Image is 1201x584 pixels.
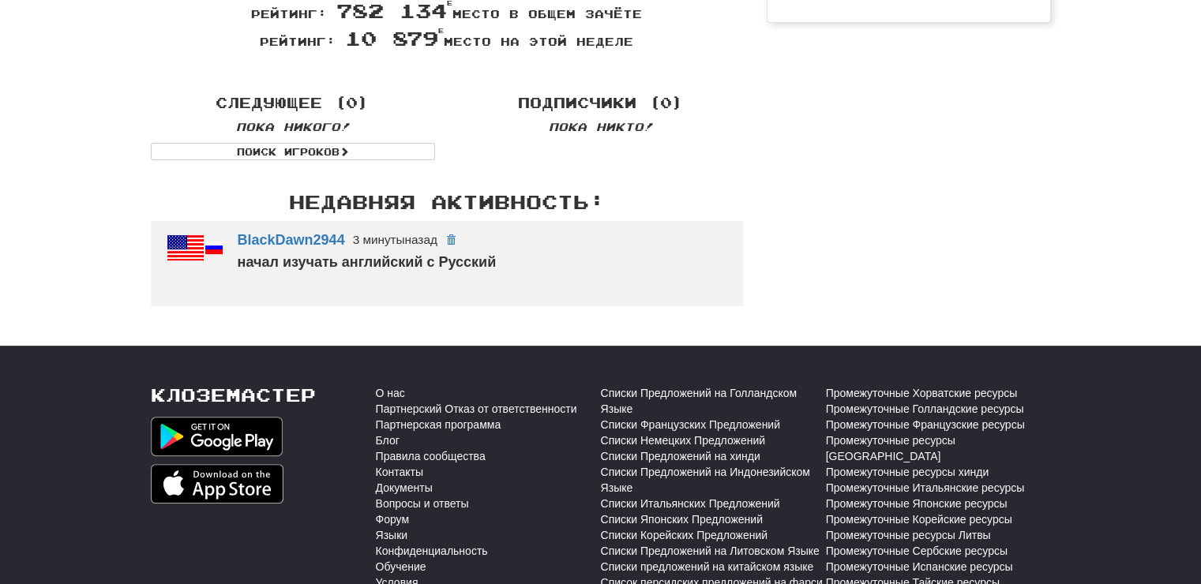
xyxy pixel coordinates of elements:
[376,527,408,543] a: Языки
[376,543,488,559] a: Конфиденциальность
[370,60,464,76] iframe: Кнопка X Post (Опубликовать)
[238,254,497,270] strong: начал изучать английский с Русский
[826,480,1025,496] a: Промежуточные Итальянские ресурсы
[549,120,653,133] em: Пока никто!
[376,432,400,448] a: Блог
[826,527,991,543] a: Промежуточные ресурсы Литвы
[438,27,444,35] sup: е
[601,464,826,496] a: Списки Предложений на Индонезийском Языке
[353,233,437,246] small: 3 минуты назад
[601,448,760,464] a: Списки Предложений на хинди
[826,511,1012,527] a: Промежуточные Корейские ресурсы
[376,496,469,511] a: Вопросы и ответы
[826,417,1025,432] a: Промежуточные Французские ресурсы
[376,385,405,401] a: О нас
[376,511,410,527] a: Форум
[601,527,768,543] a: Списки Корейских Предложений
[826,559,1013,575] a: Промежуточные Испанские ресурсы
[376,559,426,575] a: Обучение
[601,511,763,527] a: Списки Японских Предложений
[151,417,283,456] img: Получите это в Google Play
[139,24,755,52] div: Рейтинг: место на этой неделе
[601,385,826,417] a: Списки Предложений на Голландском Языке
[151,192,743,212] h3: Недавняя активность:
[826,543,1008,559] a: Промежуточные Сербские ресурсы
[601,432,765,448] a: Списки Немецких Предложений
[376,448,486,464] a: Правила сообщества
[151,385,316,405] a: Клоземастер
[345,26,444,50] span: 10 879
[151,143,435,160] a: Поиск игроков
[151,95,435,111] h4: Следующее (0)
[826,432,1051,464] a: Промежуточные ресурсы [GEOGRAPHIC_DATA]
[376,464,423,480] a: Контакты
[826,385,1018,401] a: Промежуточные Хорватские ресурсы
[826,496,1008,511] a: Промежуточные Японские ресурсы
[151,464,284,504] img: Получите это в App Store
[376,480,433,496] a: Документы
[601,496,780,511] a: Списки Итальянских Предложений
[376,417,501,432] a: Партнерская программа
[601,543,820,559] a: Списки Предложений на Литовском Языке
[459,95,743,111] h4: Подписчики (0)
[826,401,1024,417] a: Промежуточные Голландские ресурсы
[376,401,577,417] a: Партнерский Отказ от ответственности
[236,120,350,133] em: Пока никого!
[470,60,523,76] iframe: fb: кнопка «Поделиться» в Facebook
[826,464,989,480] a: Промежуточные ресурсы хинди
[238,231,345,247] a: BlackDawn2944
[601,559,814,575] a: Списки предложений на китайском языке
[601,417,780,432] a: Списки Французских Предложений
